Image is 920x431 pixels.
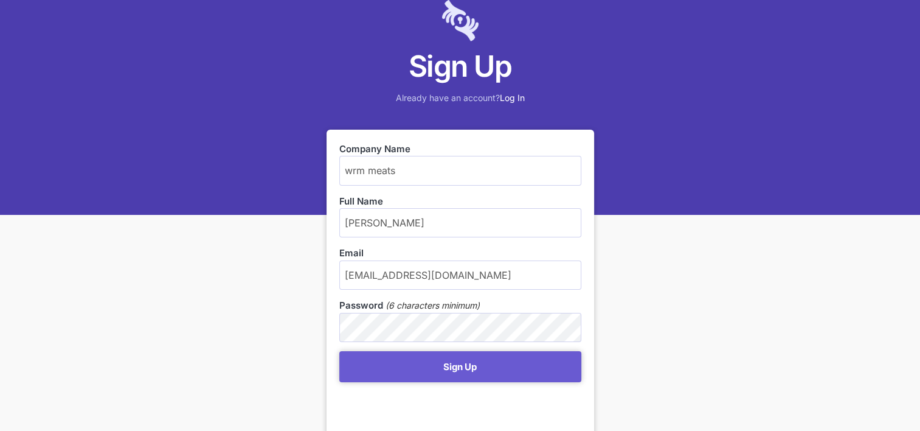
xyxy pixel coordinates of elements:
[859,370,905,416] iframe: Drift Widget Chat Controller
[339,351,581,382] button: Sign Up
[339,299,383,312] label: Password
[339,247,581,260] label: Email
[339,195,581,208] label: Full Name
[500,93,525,103] a: Log In
[339,142,581,156] label: Company Name
[386,299,480,312] em: (6 characters minimum)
